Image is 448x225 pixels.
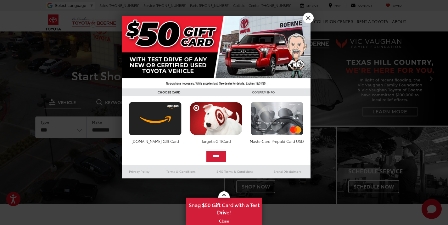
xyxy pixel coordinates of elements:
[188,138,244,144] div: Target eGiftCard
[127,138,183,144] div: [DOMAIN_NAME] Gift Card
[205,168,265,175] a: SMS Terms & Conditions
[122,88,216,96] h3: CHOOSE CARD
[127,102,183,135] img: amazoncard.png
[122,16,311,88] img: 42635_top_851395.jpg
[157,168,205,175] a: Terms & Conditions
[265,168,311,175] a: Brand Disclaimers
[122,168,157,175] a: Privacy Policy
[249,102,305,135] img: mastercard.png
[249,138,305,144] div: MasterCard Prepaid Card USD
[216,88,311,96] h3: CONFIRM INFO
[187,198,261,217] span: Snag $50 Gift Card with a Test Drive!
[188,102,244,135] img: targetcard.png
